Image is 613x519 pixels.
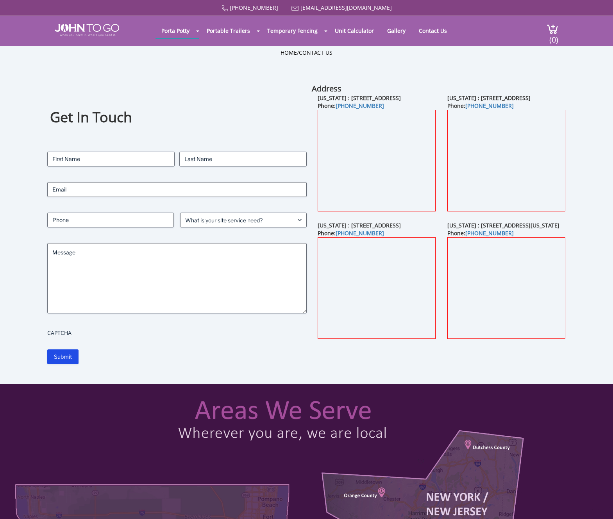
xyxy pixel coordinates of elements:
[281,49,332,57] ul: /
[291,6,299,11] img: Mail
[47,213,174,227] input: Phone
[281,49,297,56] a: Home
[155,23,195,38] a: Porta Potty
[582,488,613,519] button: Live Chat
[318,94,401,102] b: [US_STATE] : [STREET_ADDRESS]
[55,24,119,36] img: JOHN to go
[47,182,306,197] input: Email
[47,349,79,364] input: Submit
[381,23,411,38] a: Gallery
[413,23,453,38] a: Contact Us
[47,152,175,166] input: First Name
[222,5,228,12] img: Call
[318,222,401,229] b: [US_STATE] : [STREET_ADDRESS]
[299,49,332,56] a: Contact Us
[447,94,531,102] b: [US_STATE] : [STREET_ADDRESS]
[336,102,384,109] a: [PHONE_NUMBER]
[447,102,514,109] b: Phone:
[179,152,307,166] input: Last Name
[329,23,380,38] a: Unit Calculator
[465,102,514,109] a: [PHONE_NUMBER]
[261,23,323,38] a: Temporary Fencing
[465,229,514,237] a: [PHONE_NUMBER]
[312,83,341,94] b: Address
[300,4,392,11] a: [EMAIL_ADDRESS][DOMAIN_NAME]
[201,23,256,38] a: Portable Trailers
[549,28,558,45] span: (0)
[318,229,384,237] b: Phone:
[230,4,278,11] a: [PHONE_NUMBER]
[50,108,304,127] h1: Get In Touch
[318,102,384,109] b: Phone:
[547,24,558,34] img: cart a
[447,222,559,229] b: [US_STATE] : [STREET_ADDRESS][US_STATE]
[47,329,306,337] label: CAPTCHA
[336,229,384,237] a: [PHONE_NUMBER]
[447,229,514,237] b: Phone:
